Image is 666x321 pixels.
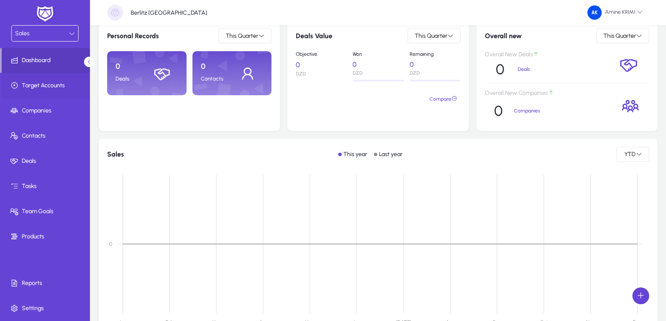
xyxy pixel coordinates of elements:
[116,76,147,82] p: Deals
[496,61,504,78] p: 0
[2,271,92,296] a: Reports
[2,182,92,191] span: Tasks
[2,73,92,98] a: Target Accounts
[616,147,649,162] button: YTD
[485,51,605,58] p: Overall New Deals
[2,199,92,224] a: Team Goals
[201,62,232,71] p: 0
[107,150,124,158] h1: Sales
[2,107,92,115] span: Companies
[581,5,649,20] button: Amine KRIMI
[296,61,347,69] p: 0
[2,279,92,287] span: Reports
[624,151,636,158] span: YTD
[2,98,92,123] a: Companies
[485,32,522,40] h6: Overall new
[410,60,461,68] p: 0
[116,62,147,71] p: 0
[218,28,271,43] button: This Quarter
[2,232,92,241] span: Products
[34,5,55,23] img: white-logo.png
[2,132,92,140] span: Contacts
[426,91,461,107] button: Compare
[226,32,258,39] span: This Quarter
[2,123,92,149] a: Contacts
[296,32,332,40] h6: Deals Value
[353,60,403,68] p: 0
[587,5,602,20] img: 244.png
[518,66,552,72] p: Deals
[429,93,457,105] span: Compare
[379,151,403,158] p: Last year
[296,51,347,57] p: Objective
[2,304,92,313] span: Settings
[109,241,112,247] text: 0
[2,296,92,321] a: Settings
[353,51,403,57] p: Won
[2,81,92,90] span: Target Accounts
[2,224,92,249] a: Products
[587,5,642,20] span: Amine KRIMI
[410,51,461,57] p: Remaining
[296,71,347,77] p: DZD
[410,70,461,76] p: DZD
[131,9,207,16] p: Berlitz [GEOGRAPHIC_DATA]
[415,32,448,39] span: This Quarter
[343,151,367,158] p: This year
[485,90,609,97] p: Overall New Companies
[2,207,92,216] span: Team Goals
[15,30,29,37] span: Sales
[2,174,92,199] a: Tasks
[2,149,92,174] a: Deals
[2,157,92,165] span: Deals
[596,28,649,43] button: This Quarter
[107,32,159,40] h6: Personal Records
[107,5,123,21] img: organization-placeholder.png
[353,70,403,76] p: DZD
[408,28,461,43] button: This Quarter
[2,56,90,65] span: Dashboard
[514,108,558,114] p: Companies
[201,76,232,82] p: Contacts
[494,102,503,120] p: 0
[603,32,636,39] span: This Quarter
